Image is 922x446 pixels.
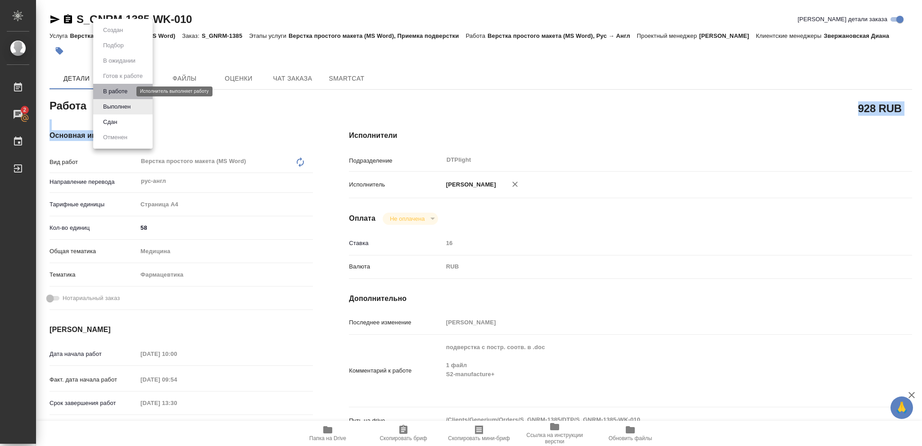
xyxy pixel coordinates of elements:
button: Выполнен [100,102,133,112]
button: В ожидании [100,56,138,66]
button: Готов к работе [100,71,145,81]
button: Создан [100,25,126,35]
button: Сдан [100,117,120,127]
button: В работе [100,86,130,96]
button: Подбор [100,41,127,50]
button: Отменен [100,132,130,142]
